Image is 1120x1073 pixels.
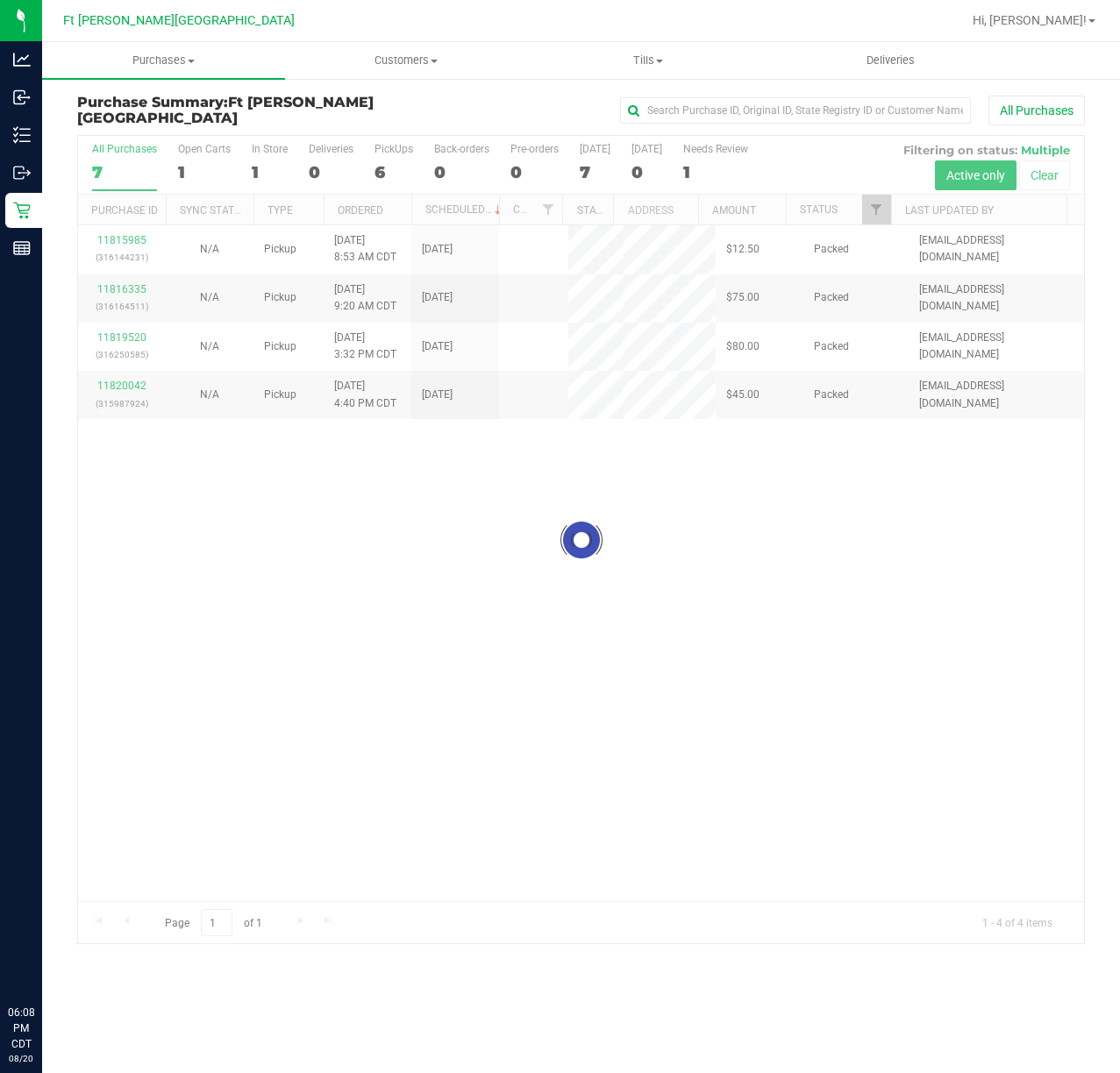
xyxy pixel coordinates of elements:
[8,1052,34,1065] p: 08/20
[42,42,285,79] a: Purchases
[8,1005,34,1052] p: 06:08 PM CDT
[527,42,770,79] a: Tills
[13,202,31,219] inline-svg: Retail
[843,53,938,68] span: Deliveries
[13,89,31,106] inline-svg: Inbound
[13,126,31,144] inline-svg: Inventory
[285,42,528,79] a: Customers
[620,97,971,124] input: Search Purchase ID, Original ID, State Registry ID or Customer Name...
[18,933,70,985] iframe: Resource center
[77,94,374,126] span: Ft [PERSON_NAME][GEOGRAPHIC_DATA]
[286,53,527,68] span: Customers
[988,96,1085,125] button: All Purchases
[63,13,295,28] span: Ft [PERSON_NAME][GEOGRAPHIC_DATA]
[42,53,285,68] span: Purchases
[13,164,31,181] inline-svg: Outbound
[770,42,1013,79] a: Deliveries
[13,239,31,257] inline-svg: Reports
[973,13,1087,27] span: Hi, [PERSON_NAME]!
[528,53,769,68] span: Tills
[77,95,413,125] h3: Purchase Summary:
[13,51,31,68] inline-svg: Analytics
